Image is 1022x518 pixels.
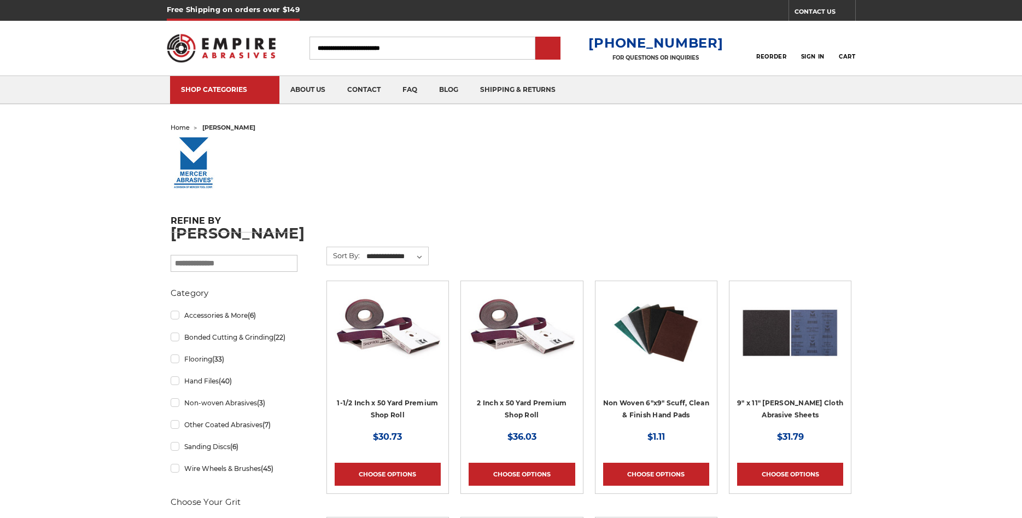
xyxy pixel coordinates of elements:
span: $36.03 [507,432,536,442]
span: (6) [248,311,256,319]
a: 1-1/2 Inch x 50 Yard Premium Shop Roll [335,289,441,429]
img: 1-1/2 Inch x 50 Yard Premium Shop Roll [335,289,441,376]
span: $31.79 [777,432,804,442]
select: Sort By: [365,248,428,265]
a: Other Coated Abrasives(7) [171,415,297,434]
a: 2 Inch x 50 Yard Premium Shop Roll [469,289,575,429]
label: Sort By: [327,247,360,264]
span: (45) [261,464,273,473]
a: home [171,124,190,131]
a: about us [279,76,336,104]
a: Non Woven 6"x9" Scuff, Clean & Finish Hand Pads [603,289,709,429]
img: mercerlogo_1427640391__81402.original.jpg [171,136,217,190]
img: Non Woven 6"x9" Scuff, Clean & Finish Hand Pads [603,289,709,376]
img: 9" x 11" Emery Cloth Sheets [737,289,843,376]
div: SHOP CATEGORIES [181,85,268,94]
p: FOR QUESTIONS OR INQUIRIES [588,54,723,61]
a: blog [428,76,469,104]
a: Bonded Cutting & Grinding(22) [171,328,297,347]
h5: Refine by [171,216,297,232]
a: shipping & returns [469,76,567,104]
a: Reorder [756,36,786,60]
span: (22) [273,333,285,341]
span: Sign In [801,53,825,60]
h5: Category [171,287,297,300]
span: (6) [230,443,238,451]
span: (7) [262,421,271,429]
span: $1.11 [647,432,665,442]
a: Sanding Discs(6) [171,437,297,456]
a: Accessories & More(6) [171,306,297,325]
span: Cart [839,53,855,60]
a: Choose Options [469,463,575,486]
h1: [PERSON_NAME] [171,226,852,241]
h5: Choose Your Grit [171,496,297,509]
a: Flooring(33) [171,350,297,369]
span: (3) [257,399,265,407]
a: [PHONE_NUMBER] [588,35,723,51]
img: 2 Inch x 50 Yard Premium Shop Roll [469,289,575,376]
a: CONTACT US [795,5,855,21]
a: Non-woven Abrasives(3) [171,393,297,412]
span: (40) [219,377,232,385]
input: Submit [537,38,559,60]
a: Choose Options [737,463,843,486]
span: $30.73 [373,432,402,442]
a: Hand Files(40) [171,371,297,391]
img: Empire Abrasives [167,27,276,69]
a: Wire Wheels & Brushes(45) [171,459,297,478]
a: Choose Options [335,463,441,486]
a: Cart [839,36,855,60]
a: Choose Options [603,463,709,486]
span: Reorder [756,53,786,60]
a: 9" x 11" Emery Cloth Sheets [737,289,843,429]
span: [PERSON_NAME] [202,124,255,131]
a: faq [392,76,428,104]
span: (33) [212,355,224,363]
a: contact [336,76,392,104]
